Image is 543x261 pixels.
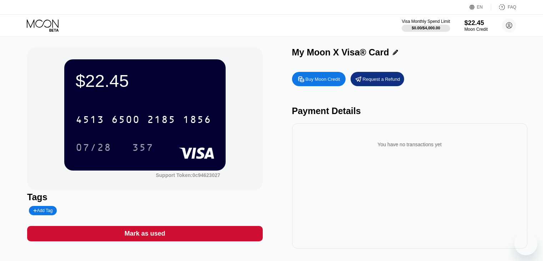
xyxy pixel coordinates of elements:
[298,134,522,154] div: You have no transactions yet
[508,5,516,10] div: FAQ
[33,208,52,213] div: Add Tag
[29,206,57,215] div: Add Tag
[402,19,450,24] div: Visa Monthly Spend Limit
[412,26,440,30] div: $0.00 / $4,000.00
[27,192,262,202] div: Tags
[402,19,450,32] div: Visa Monthly Spend Limit$0.00/$4,000.00
[464,19,488,27] div: $22.45
[70,138,117,156] div: 07/28
[111,115,140,126] div: 6500
[363,76,400,82] div: Request a Refund
[76,143,111,154] div: 07/28
[464,19,488,32] div: $22.45Moon Credit
[127,138,159,156] div: 357
[71,110,216,128] div: 4513650021851856
[156,172,220,178] div: Support Token:0c94623027
[477,5,483,10] div: EN
[125,230,165,238] div: Mark as used
[292,72,346,86] div: Buy Moon Credit
[514,232,537,255] iframe: Кнопка запуска окна обмена сообщениями
[469,4,491,11] div: EN
[183,115,211,126] div: 1856
[464,27,488,32] div: Moon Credit
[491,4,516,11] div: FAQ
[76,71,214,91] div: $22.45
[292,106,527,116] div: Payment Details
[351,72,404,86] div: Request a Refund
[156,172,220,178] div: Support Token: 0c94623027
[27,226,262,241] div: Mark as used
[306,76,340,82] div: Buy Moon Credit
[132,143,154,154] div: 357
[292,47,389,58] div: My Moon X Visa® Card
[76,115,104,126] div: 4513
[147,115,176,126] div: 2185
